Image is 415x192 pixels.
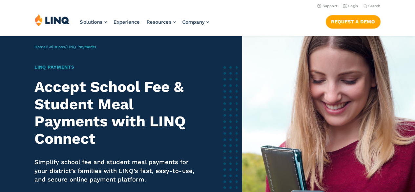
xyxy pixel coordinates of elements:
[67,45,96,49] span: LINQ Payments
[182,19,209,25] a: Company
[80,19,107,25] a: Solutions
[80,19,103,25] span: Solutions
[182,19,205,25] span: Company
[34,64,198,71] h1: LINQ Payments
[326,14,381,28] nav: Button Navigation
[35,14,70,26] img: LINQ | K‑12 Software
[326,15,381,28] a: Request a Demo
[34,45,96,49] span: / /
[114,19,140,25] a: Experience
[34,78,198,147] h2: Accept School Fee & Student Meal Payments with LINQ Connect
[34,158,198,184] p: Simplify school fee and student meal payments for your district’s families with LINQ’s fast, easy...
[47,45,65,49] a: Solutions
[147,19,176,25] a: Resources
[363,4,381,9] button: Open Search Bar
[343,4,358,8] a: Login
[368,4,381,8] span: Search
[34,45,46,49] a: Home
[80,14,209,35] nav: Primary Navigation
[147,19,172,25] span: Resources
[317,4,338,8] a: Support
